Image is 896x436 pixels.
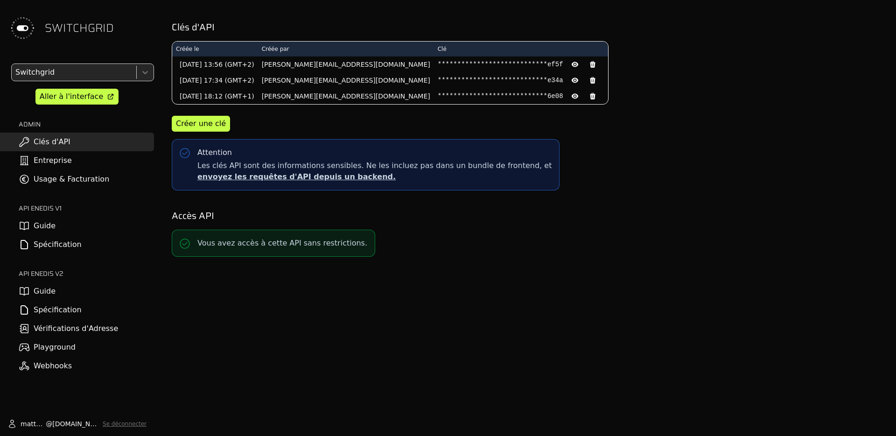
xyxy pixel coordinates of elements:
[35,89,119,105] a: Aller à l'interface
[172,116,230,132] button: Créer une clé
[434,42,608,56] th: Clé
[172,88,258,104] td: [DATE] 18:12 (GMT+1)
[172,42,258,56] th: Créée le
[19,269,154,278] h2: API ENEDIS v2
[21,419,46,429] span: matthieu
[197,238,367,249] p: Vous avez accès à cette API sans restrictions.
[103,420,147,428] button: Se déconnecter
[172,56,258,72] td: [DATE] 13:56 (GMT+2)
[197,147,232,158] div: Attention
[172,209,883,222] h2: Accès API
[197,171,552,183] p: envoyez les requêtes d'API depuis un backend.
[172,72,258,88] td: [DATE] 17:34 (GMT+2)
[19,204,154,213] h2: API ENEDIS v1
[7,13,37,43] img: Switchgrid Logo
[52,419,99,429] span: [DOMAIN_NAME]
[19,120,154,129] h2: ADMIN
[197,160,552,183] span: Les clés API sont des informations sensibles. Ne les incluez pas dans un bundle de frontend, et
[258,42,434,56] th: Créée par
[258,88,434,104] td: [PERSON_NAME][EMAIL_ADDRESS][DOMAIN_NAME]
[172,21,883,34] h2: Clés d'API
[258,72,434,88] td: [PERSON_NAME][EMAIL_ADDRESS][DOMAIN_NAME]
[46,419,52,429] span: @
[45,21,114,35] span: SWITCHGRID
[258,56,434,72] td: [PERSON_NAME][EMAIL_ADDRESS][DOMAIN_NAME]
[176,118,226,129] div: Créer une clé
[40,91,103,102] div: Aller à l'interface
